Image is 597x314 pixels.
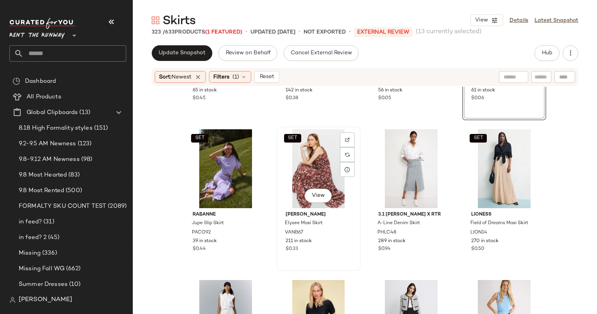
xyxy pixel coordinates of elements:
span: 289 in stock [378,238,406,245]
span: $0.50 [471,246,484,253]
span: $0.44 [193,246,206,253]
span: Review on Behalf [225,50,270,56]
span: (500) [64,186,82,195]
button: Reset [254,71,279,83]
img: svg%3e [13,77,20,85]
span: $0.45 [193,95,206,102]
span: (98) [80,155,93,164]
button: Update Snapshot [152,45,212,61]
span: 9.8 Most Hearted [19,171,67,180]
span: Field of Dreams Maxi Skirt [470,220,528,227]
span: 9.2-9.5 AM Newness [19,139,76,148]
span: (13 currently selected) [416,27,482,37]
span: (13) [78,108,90,117]
button: Hub [534,45,559,61]
span: • [298,27,300,37]
span: View [311,193,325,199]
img: svg%3e [152,16,159,24]
span: 323 / [152,29,165,35]
span: Rabanne [193,211,259,218]
span: (123) [76,139,92,148]
img: LION14.jpg [465,129,543,208]
img: PACO92.jpg [186,129,265,208]
span: Missing [19,249,41,258]
span: [PERSON_NAME] [19,295,72,305]
span: Lioness [471,211,537,218]
p: Not Exported [304,28,346,36]
span: SET [288,136,297,141]
span: 56 in stock [378,87,402,94]
span: Dashboard [25,77,56,86]
span: VANB67 [285,229,303,236]
img: VANB67.jpg [279,129,358,208]
span: • [245,27,247,37]
span: Update Snapshot [158,50,206,56]
span: Missing Fall WG [19,264,64,273]
a: Latest Snapshot [534,16,578,25]
span: (151) [93,124,108,133]
button: View [305,189,331,203]
button: SET [470,134,487,143]
span: All Products [27,93,61,102]
img: svg%3e [9,297,16,303]
span: PHLC48 [377,229,397,236]
span: Summer Dresses [19,280,68,289]
span: (10) [68,280,81,289]
span: Elysee Maxi Skirt [285,220,323,227]
span: 270 in stock [471,238,499,245]
button: SET [191,134,208,143]
span: $0.38 [286,95,298,102]
span: [PERSON_NAME] [286,211,352,218]
span: (31) [42,218,54,227]
span: (336) [41,249,57,258]
div: Products [152,28,242,36]
span: 3.1 [PERSON_NAME] x RTR [378,211,444,218]
span: Sort: [159,73,191,81]
span: 211 in stock [286,238,312,245]
button: Review on Behalf [218,45,277,61]
img: PHLC48.jpg [372,129,450,208]
span: (83) [67,171,80,180]
span: Hub [542,50,552,56]
span: View [475,17,488,23]
img: svg%3e [345,152,350,157]
span: A-Line Denim Skirt [377,220,420,227]
button: Cancel External Review [284,45,359,61]
span: (45) [46,233,59,242]
span: 142 in stock [286,87,313,94]
span: 9.8 Most Rented [19,186,64,195]
span: Filters [213,73,229,81]
span: Cancel External Review [290,50,352,56]
button: SET [284,134,301,143]
span: • [349,27,351,37]
span: Reset [259,74,274,80]
span: $0.94 [378,246,391,253]
span: PACO92 [192,229,211,236]
button: View [470,14,503,26]
span: Newest [172,74,191,80]
span: in feed? 2 [19,233,46,242]
span: SET [195,136,204,141]
img: svg%3e [345,137,350,142]
span: in feed? [19,218,42,227]
img: cfy_white_logo.C9jOOHJF.svg [9,18,76,29]
span: 9.8-9.12 AM Newness [19,155,80,164]
span: SET [473,136,483,141]
span: (1) [232,73,239,81]
span: $0.33 [286,246,298,253]
span: $0.05 [378,95,391,102]
span: 633 [165,29,175,35]
p: External REVIEW [354,27,413,37]
span: LION14 [470,229,487,236]
span: Global Clipboards [27,108,78,117]
span: Rent the Runway [9,27,65,41]
span: Skirts [163,13,195,29]
span: 65 in stock [193,87,217,94]
span: (662) [64,264,80,273]
span: 39 in stock [193,238,217,245]
p: updated [DATE] [250,28,295,36]
span: (2089) [106,202,127,211]
span: (1 Featured) [205,29,242,35]
a: Details [509,16,528,25]
span: FORMALTY SKU COUNT TEST [19,202,106,211]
